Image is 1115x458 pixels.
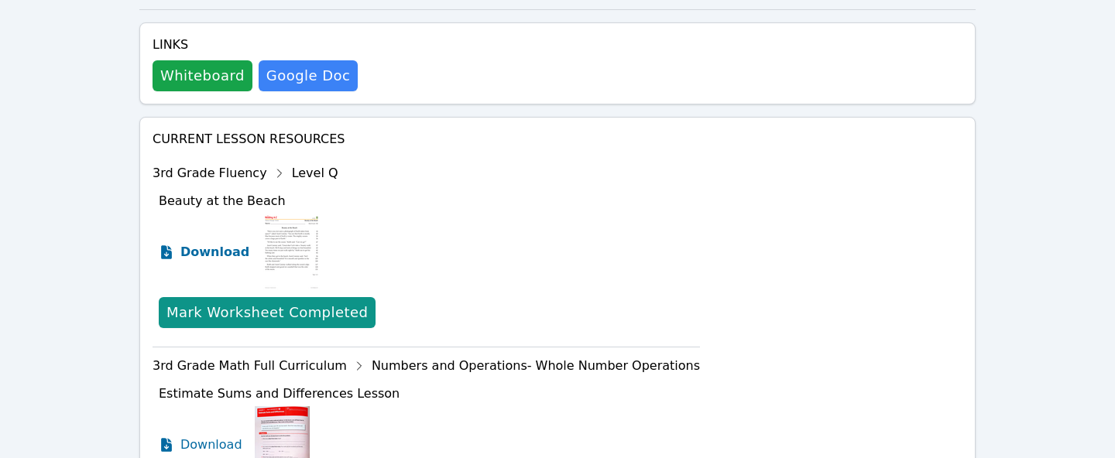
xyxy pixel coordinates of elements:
div: 3rd Grade Fluency Level Q [153,161,700,186]
a: Download [159,214,249,291]
span: Beauty at the Beach [159,193,286,208]
h4: Links [153,36,358,54]
h4: Current Lesson Resources [153,130,962,149]
span: Download [180,243,249,261]
div: 3rd Grade Math Full Curriculum Numbers and Operations- Whole Number Operations [153,354,700,378]
button: Whiteboard [153,60,252,91]
span: Estimate Sums and Differences Lesson [159,386,400,401]
div: Mark Worksheet Completed [166,302,368,323]
img: Beauty at the Beach [262,214,321,291]
button: Mark Worksheet Completed [159,297,376,328]
a: Google Doc [259,60,358,91]
span: Download [180,436,242,454]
